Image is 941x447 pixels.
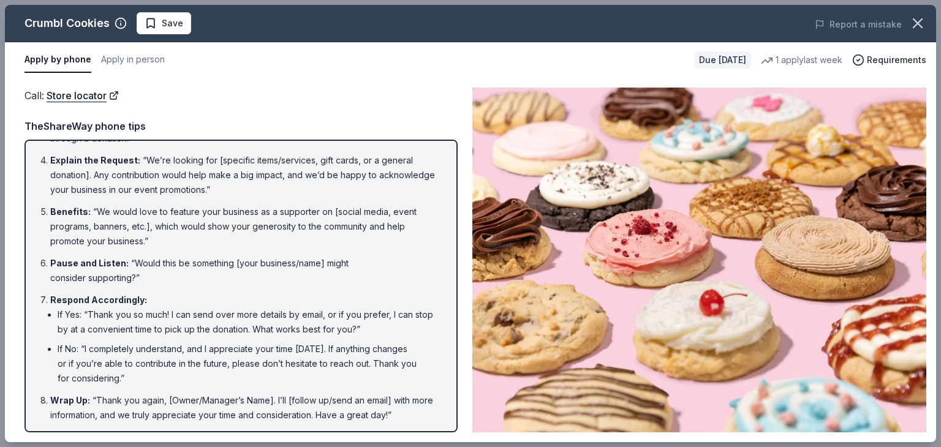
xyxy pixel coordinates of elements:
[472,88,926,432] img: Image for Crumbl Cookies
[47,88,119,103] a: Store locator
[815,17,902,32] button: Report a mistake
[852,53,926,67] button: Requirements
[25,118,458,134] div: TheShareWay phone tips
[50,256,439,285] li: “Would this be something [your business/name] might consider supporting?”
[694,51,751,69] div: Due [DATE]
[50,205,439,249] li: “We would love to feature your business as a supporter on [social media, event programs, banners,...
[50,395,90,405] span: Wrap Up :
[50,295,147,305] span: Respond Accordingly :
[101,47,165,73] button: Apply in person
[162,16,183,31] span: Save
[50,153,439,197] li: “We’re looking for [specific items/services, gift cards, or a general donation]. Any contribution...
[137,12,191,34] button: Save
[58,342,439,386] li: If No: “I completely understand, and I appreciate your time [DATE]. If anything changes or if you...
[50,155,140,165] span: Explain the Request :
[25,47,91,73] button: Apply by phone
[761,53,842,67] div: 1 apply last week
[58,307,439,337] li: If Yes: “Thank you so much! I can send over more details by email, or if you prefer, I can stop b...
[25,88,458,103] div: Call :
[50,258,129,268] span: Pause and Listen :
[25,13,110,33] div: Crumbl Cookies
[867,53,926,67] span: Requirements
[50,206,91,217] span: Benefits :
[50,393,439,423] li: “Thank you again, [Owner/Manager’s Name]. I’ll [follow up/send an email] with more information, a...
